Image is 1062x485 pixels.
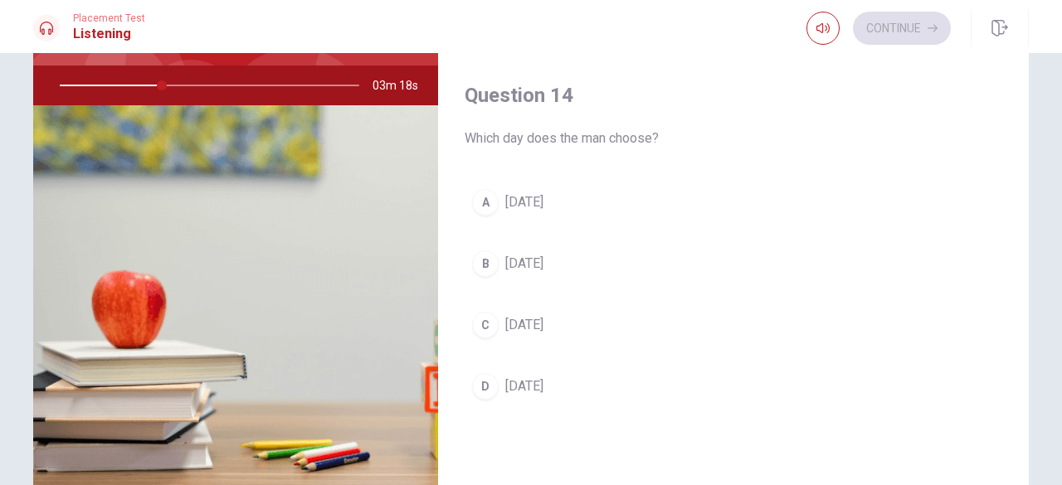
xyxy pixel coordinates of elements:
span: Which day does the man choose? [465,129,1002,148]
button: B[DATE] [465,243,1002,284]
h1: Listening [73,24,145,44]
div: D [472,373,499,400]
h4: Question 14 [465,82,1002,109]
span: [DATE] [505,254,543,274]
span: [DATE] [505,376,543,396]
button: A[DATE] [465,182,1002,223]
div: B [472,250,499,277]
span: [DATE] [505,192,543,212]
span: 03m 18s [373,65,431,105]
div: C [472,312,499,338]
button: D[DATE] [465,366,1002,407]
div: A [472,189,499,216]
button: C[DATE] [465,304,1002,346]
span: Placement Test [73,12,145,24]
span: [DATE] [505,315,543,335]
